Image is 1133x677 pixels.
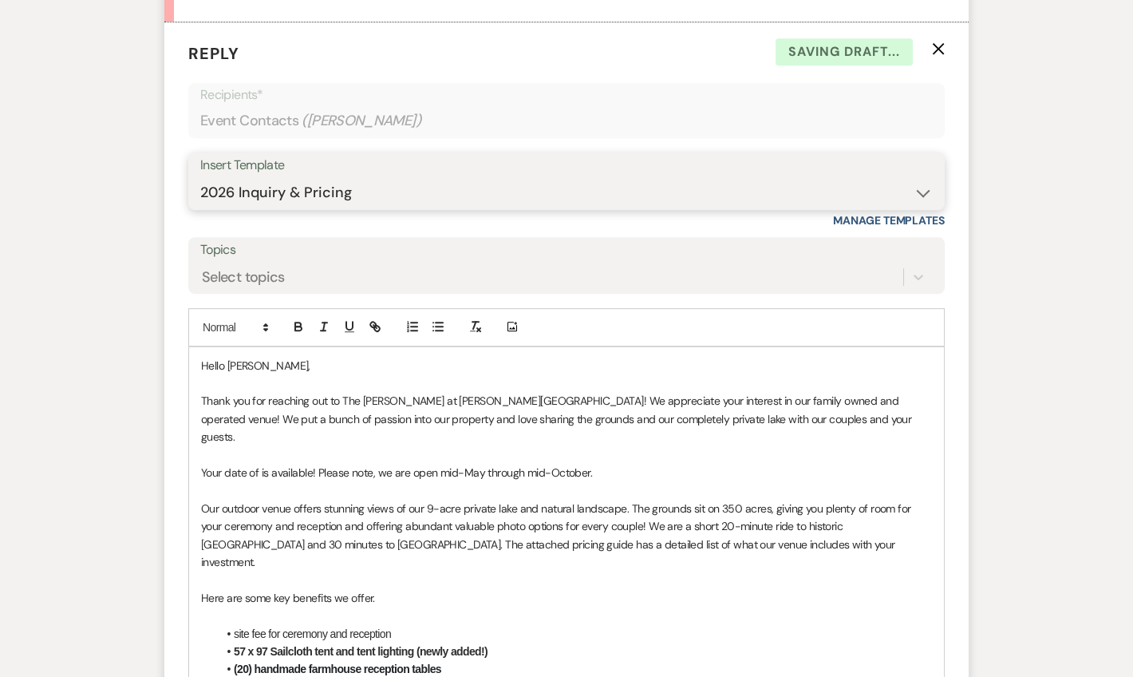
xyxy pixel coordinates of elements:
span: Hello [PERSON_NAME], [201,358,310,373]
strong: 57 x 97 Sailcloth tent and tent lighting (newly added!) [234,645,488,658]
div: Event Contacts [200,105,933,137]
div: Insert Template [200,154,933,177]
span: Saving draft... [776,38,913,65]
div: Select topics [202,266,285,287]
a: Manage Templates [833,213,945,228]
span: Our outdoor venue offers stunning views of our 9-acre private lake and natural landscape. The gro... [201,501,914,569]
p: Recipients* [200,85,933,105]
strong: (20) handmade farmhouse reception tables [234,663,441,675]
span: Your date of is available! Please note, we are open mid-May through mid-October. [201,465,592,480]
li: site fee for ceremony and reception [217,625,932,643]
span: Thank you for reaching out to The [PERSON_NAME] at [PERSON_NAME][GEOGRAPHIC_DATA]! We appreciate ... [201,394,914,444]
span: ( [PERSON_NAME] ) [302,110,421,132]
label: Topics [200,239,933,262]
span: Reply [188,43,239,64]
span: Here are some key benefits we offer. [201,591,375,605]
